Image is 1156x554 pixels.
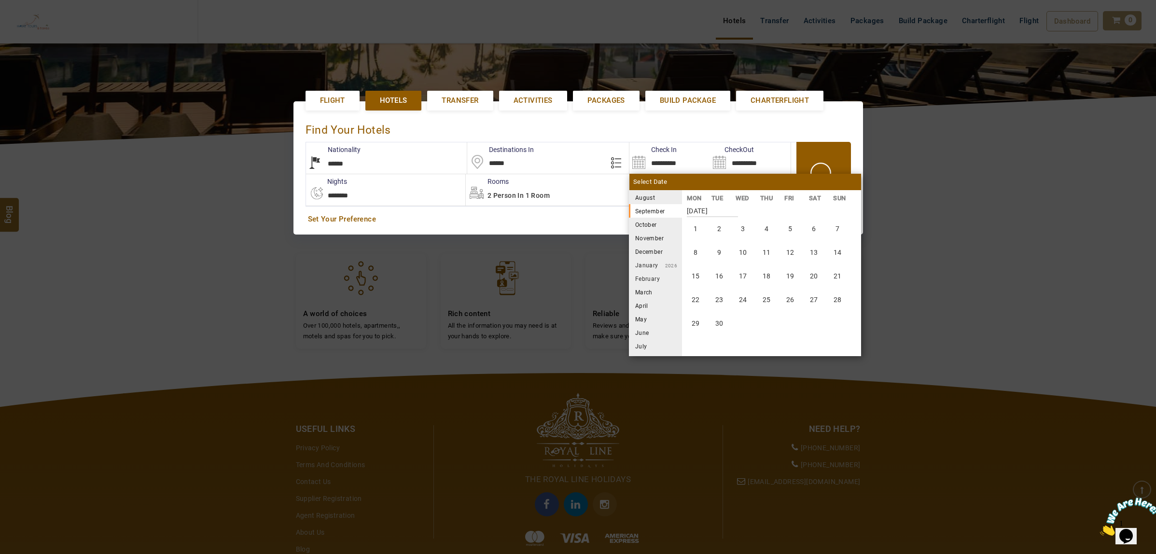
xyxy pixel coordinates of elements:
[708,218,731,240] li: Tuesday, 2 September 2025
[687,200,738,217] strong: [DATE]
[629,174,861,190] div: Select Date
[365,91,421,111] a: Hotels
[710,142,791,174] input: Search
[684,265,707,288] li: Monday, 15 September 2025
[732,218,754,240] li: Wednesday, 3 September 2025
[708,265,731,288] li: Tuesday, 16 September 2025
[645,91,730,111] a: Build Package
[320,96,345,106] span: Flight
[780,193,804,203] li: FRI
[629,272,682,285] li: February
[779,289,802,311] li: Friday, 26 September 2025
[4,4,8,12] span: 1
[629,145,677,154] label: Check In
[736,91,823,111] a: Charterflight
[684,241,707,264] li: Monday, 8 September 2025
[4,4,64,42] img: Chat attention grabber
[804,193,828,203] li: SAT
[442,96,478,106] span: Transfer
[803,265,825,288] li: Saturday, 20 September 2025
[731,193,755,203] li: WED
[828,193,853,203] li: SUN
[706,193,731,203] li: TUE
[629,218,682,231] li: October
[306,177,347,186] label: nights
[514,96,553,106] span: Activities
[732,265,754,288] li: Wednesday, 17 September 2025
[660,96,716,106] span: Build Package
[658,263,678,268] small: 2026
[826,218,849,240] li: Sunday, 7 September 2025
[682,193,707,203] li: MON
[573,91,640,111] a: Packages
[710,145,754,154] label: CheckOut
[499,91,567,111] a: Activities
[380,96,407,106] span: Hotels
[708,312,731,335] li: Tuesday, 30 September 2025
[779,241,802,264] li: Friday, 12 September 2025
[826,241,849,264] li: Sunday, 14 September 2025
[755,218,778,240] li: Thursday, 4 September 2025
[629,231,682,245] li: November
[684,218,707,240] li: Monday, 1 September 2025
[629,299,682,312] li: April
[587,96,625,106] span: Packages
[306,113,851,142] div: Find Your Hotels
[629,326,682,339] li: June
[803,289,825,311] li: Saturday, 27 September 2025
[826,265,849,288] li: Sunday, 21 September 2025
[629,142,710,174] input: Search
[708,289,731,311] li: Tuesday, 23 September 2025
[467,145,534,154] label: Destinations In
[732,241,754,264] li: Wednesday, 10 September 2025
[779,218,802,240] li: Friday, 5 September 2025
[755,289,778,311] li: Thursday, 25 September 2025
[684,312,707,335] li: Monday, 29 September 2025
[655,195,723,201] small: 2025
[755,193,780,203] li: THU
[466,177,509,186] label: Rooms
[629,339,682,353] li: July
[629,204,682,218] li: September
[629,191,682,204] li: August
[826,289,849,311] li: Sunday, 28 September 2025
[803,218,825,240] li: Saturday, 6 September 2025
[629,285,682,299] li: March
[779,265,802,288] li: Friday, 19 September 2025
[684,289,707,311] li: Monday, 22 September 2025
[306,145,361,154] label: Nationality
[755,265,778,288] li: Thursday, 18 September 2025
[427,91,493,111] a: Transfer
[308,214,849,224] a: Set Your Preference
[629,312,682,326] li: May
[487,192,550,199] span: 2 Person in 1 Room
[1096,494,1156,540] iframe: chat widget
[755,241,778,264] li: Thursday, 11 September 2025
[732,289,754,311] li: Wednesday, 24 September 2025
[306,91,360,111] a: Flight
[629,245,682,258] li: December
[708,241,731,264] li: Tuesday, 9 September 2025
[751,96,809,106] span: Charterflight
[629,258,682,272] li: January
[803,241,825,264] li: Saturday, 13 September 2025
